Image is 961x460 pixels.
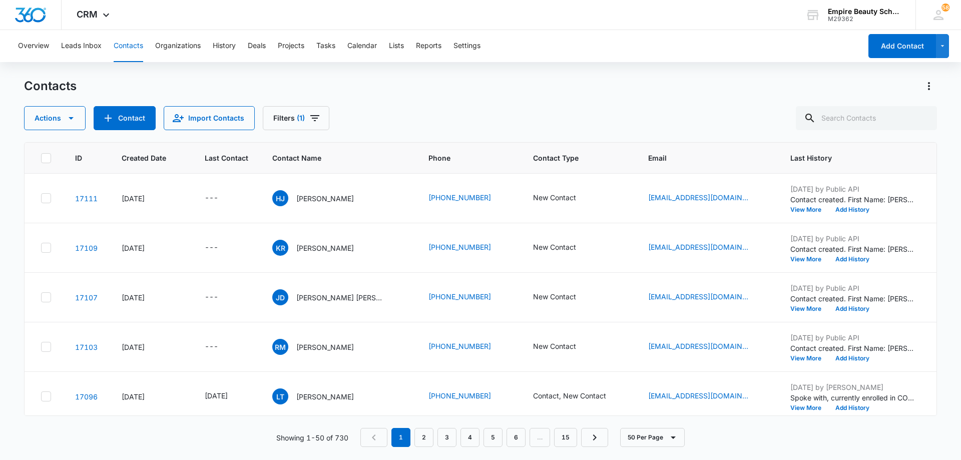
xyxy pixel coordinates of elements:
[828,306,876,312] button: Add History
[828,405,876,411] button: Add History
[205,341,218,353] div: ---
[205,341,236,353] div: Last Contact - - Select to Edit Field
[648,242,766,254] div: Email - kimmyk1943@gmail.com - Select to Edit Field
[248,30,266,62] button: Deals
[648,242,748,252] a: [EMAIL_ADDRESS][DOMAIN_NAME]
[648,390,748,401] a: [EMAIL_ADDRESS][DOMAIN_NAME]
[507,428,526,447] a: Page 6
[205,242,236,254] div: Last Contact - - Select to Edit Field
[648,341,748,351] a: [EMAIL_ADDRESS][DOMAIN_NAME]
[389,30,404,62] button: Lists
[648,192,766,204] div: Email - hjstar0309@gmail.com - Select to Edit Field
[122,153,166,163] span: Created Date
[790,207,828,213] button: View More
[533,192,576,203] div: New Contact
[941,4,949,12] span: 58
[648,192,748,203] a: [EMAIL_ADDRESS][DOMAIN_NAME]
[790,382,915,392] p: [DATE] by [PERSON_NAME]
[263,106,329,130] button: Filters
[205,291,236,303] div: Last Contact - - Select to Edit Field
[272,153,390,163] span: Contact Name
[428,390,491,401] a: [PHONE_NUMBER]
[272,240,372,256] div: Contact Name - Kimberly Rose - Select to Edit Field
[360,428,608,447] nav: Pagination
[205,242,218,254] div: ---
[790,306,828,312] button: View More
[296,193,354,204] p: [PERSON_NAME]
[75,293,98,302] a: Navigate to contact details page for Jane DL Rosa
[428,242,491,252] a: [PHONE_NUMBER]
[75,153,83,163] span: ID
[533,390,606,401] div: Contact, New Contact
[790,283,915,293] p: [DATE] by Public API
[428,390,509,402] div: Phone - +1 (207) 450-2018 - Select to Edit Field
[941,4,949,12] div: notifications count
[272,240,288,256] span: KR
[790,293,915,304] p: Contact created. First Name: [PERSON_NAME] Last Name: [PERSON_NAME] Source: Form - Facebook Statu...
[648,390,766,402] div: Email - lilytomaszewski5@gmail.com - Select to Edit Field
[122,292,181,303] div: [DATE]
[272,339,372,355] div: Contact Name - Randee McCormack - Select to Edit Field
[272,339,288,355] span: RM
[790,256,828,262] button: View More
[921,78,937,94] button: Actions
[428,192,491,203] a: [PHONE_NUMBER]
[205,390,228,401] div: [DATE]
[790,184,915,194] p: [DATE] by Public API
[428,341,509,353] div: Phone - (603) 970-1439 - Select to Edit Field
[24,79,77,94] h1: Contacts
[428,341,491,351] a: [PHONE_NUMBER]
[272,388,372,404] div: Contact Name - Lily Tomaszewski - Select to Edit Field
[484,428,503,447] a: Page 5
[296,342,354,352] p: [PERSON_NAME]
[347,30,377,62] button: Calendar
[114,30,143,62] button: Contacts
[828,355,876,361] button: Add History
[122,342,181,352] div: [DATE]
[213,30,236,62] button: History
[828,8,901,16] div: account name
[296,292,386,303] p: [PERSON_NAME] [PERSON_NAME]
[296,391,354,402] p: [PERSON_NAME]
[648,153,752,163] span: Email
[428,153,495,163] span: Phone
[460,428,479,447] a: Page 4
[790,343,915,353] p: Contact created. First Name: [PERSON_NAME] Last Name: [PERSON_NAME] Source: Form - Contact Us Sta...
[533,242,576,252] div: New Contact
[316,30,335,62] button: Tasks
[533,291,576,302] div: New Contact
[790,355,828,361] button: View More
[620,428,685,447] button: 50 Per Page
[790,233,915,244] p: [DATE] by Public API
[272,388,288,404] span: LT
[205,153,248,163] span: Last Contact
[533,291,594,303] div: Contact Type - New Contact - Select to Edit Field
[94,106,156,130] button: Add Contact
[75,194,98,203] a: Navigate to contact details page for Hailey Jenness
[18,30,49,62] button: Overview
[790,392,915,403] p: Spoke with, currently enrolled in COS school elsewhere - interested in MU class once graduated - ...
[533,242,594,254] div: Contact Type - New Contact - Select to Edit Field
[297,115,305,122] span: (1)
[428,242,509,254] div: Phone - +1 (978) 699-6785 - Select to Edit Field
[868,34,936,58] button: Add Contact
[533,192,594,204] div: Contact Type - New Contact - Select to Edit Field
[414,428,433,447] a: Page 2
[533,341,576,351] div: New Contact
[533,341,594,353] div: Contact Type - New Contact - Select to Edit Field
[790,332,915,343] p: [DATE] by Public API
[205,291,218,303] div: ---
[77,9,98,20] span: CRM
[24,106,86,130] button: Actions
[416,30,441,62] button: Reports
[296,243,354,253] p: [PERSON_NAME]
[648,291,748,302] a: [EMAIL_ADDRESS][DOMAIN_NAME]
[790,153,901,163] span: Last History
[155,30,201,62] button: Organizations
[164,106,255,130] button: Import Contacts
[796,106,937,130] input: Search Contacts
[278,30,304,62] button: Projects
[428,291,491,302] a: [PHONE_NUMBER]
[648,291,766,303] div: Email - notsoplnjane413@gmail.com - Select to Edit Field
[272,190,372,206] div: Contact Name - Hailey Jenness - Select to Edit Field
